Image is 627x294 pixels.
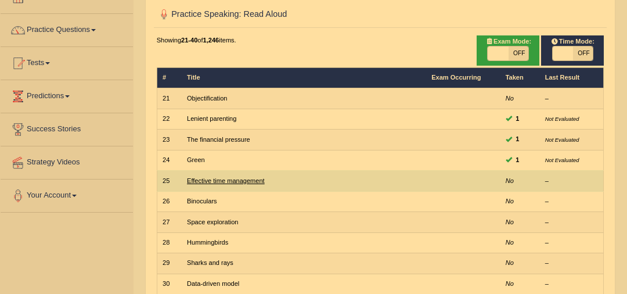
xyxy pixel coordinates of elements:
em: No [506,280,514,287]
th: # [157,67,182,88]
em: No [506,218,514,225]
b: 21-40 [181,37,197,44]
td: 29 [157,253,182,274]
a: Success Stories [1,113,133,142]
a: Practice Questions [1,14,133,43]
a: Your Account [1,180,133,209]
span: Exam Mode: [482,37,535,47]
a: Green [187,156,205,163]
div: Show exams occurring in exams [477,35,539,66]
a: Exam Occurring [431,74,481,81]
span: You can still take this question [512,114,523,124]
a: Tests [1,47,133,76]
div: – [545,177,598,186]
div: Showing of items. [157,35,604,45]
a: Space exploration [187,218,238,225]
div: – [545,94,598,103]
span: OFF [573,46,593,60]
small: Not Evaluated [545,157,579,163]
a: Sharks and rays [187,259,233,266]
a: Hummingbirds [187,239,228,246]
em: No [506,198,514,205]
a: The financial pressure [187,136,250,143]
em: No [506,259,514,266]
th: Last Result [539,67,604,88]
td: 27 [157,212,182,232]
div: – [545,279,598,289]
td: 22 [157,109,182,129]
td: 23 [157,130,182,150]
td: 28 [157,232,182,253]
td: 21 [157,88,182,109]
div: – [545,218,598,227]
small: Not Evaluated [545,116,579,122]
div: – [545,259,598,268]
em: No [506,177,514,184]
a: Predictions [1,80,133,109]
em: No [506,95,514,102]
b: 1,246 [203,37,219,44]
td: 25 [157,171,182,191]
span: Time Mode: [547,37,598,47]
a: Data-driven model [187,280,239,287]
span: You can still take this question [512,134,523,145]
a: Effective time management [187,177,265,184]
h2: Practice Speaking: Read Aloud [157,7,434,22]
th: Title [182,67,426,88]
span: OFF [509,46,529,60]
a: Lenient parenting [187,115,236,122]
em: No [506,239,514,246]
div: – [545,238,598,248]
th: Taken [500,67,539,88]
td: 24 [157,150,182,170]
div: – [545,197,598,206]
td: 26 [157,191,182,211]
td: 30 [157,274,182,294]
a: Objectification [187,95,227,102]
a: Strategy Videos [1,146,133,175]
a: Binoculars [187,198,217,205]
small: Not Evaluated [545,137,579,143]
span: You can still take this question [512,155,523,166]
